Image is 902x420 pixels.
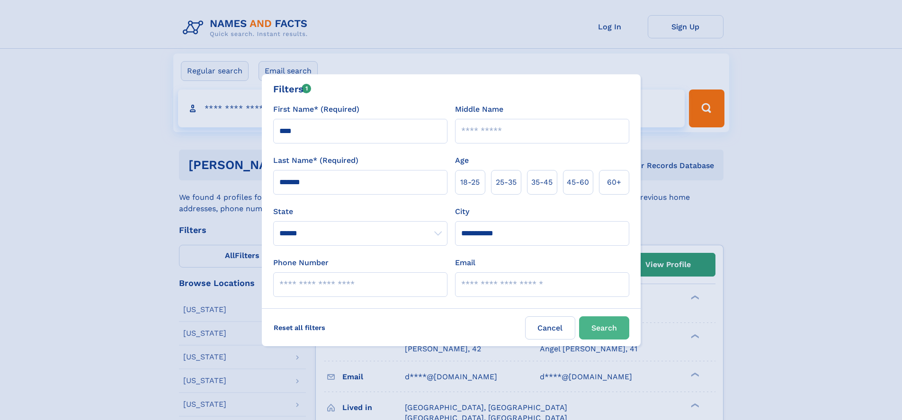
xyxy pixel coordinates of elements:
[268,316,331,339] label: Reset all filters
[273,257,329,268] label: Phone Number
[567,177,589,188] span: 45‑60
[607,177,621,188] span: 60+
[273,155,358,166] label: Last Name* (Required)
[273,104,359,115] label: First Name* (Required)
[525,316,575,340] label: Cancel
[496,177,517,188] span: 25‑35
[273,206,447,217] label: State
[455,206,469,217] label: City
[460,177,480,188] span: 18‑25
[455,155,469,166] label: Age
[273,82,312,96] div: Filters
[455,104,503,115] label: Middle Name
[531,177,553,188] span: 35‑45
[455,257,475,268] label: Email
[579,316,629,340] button: Search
